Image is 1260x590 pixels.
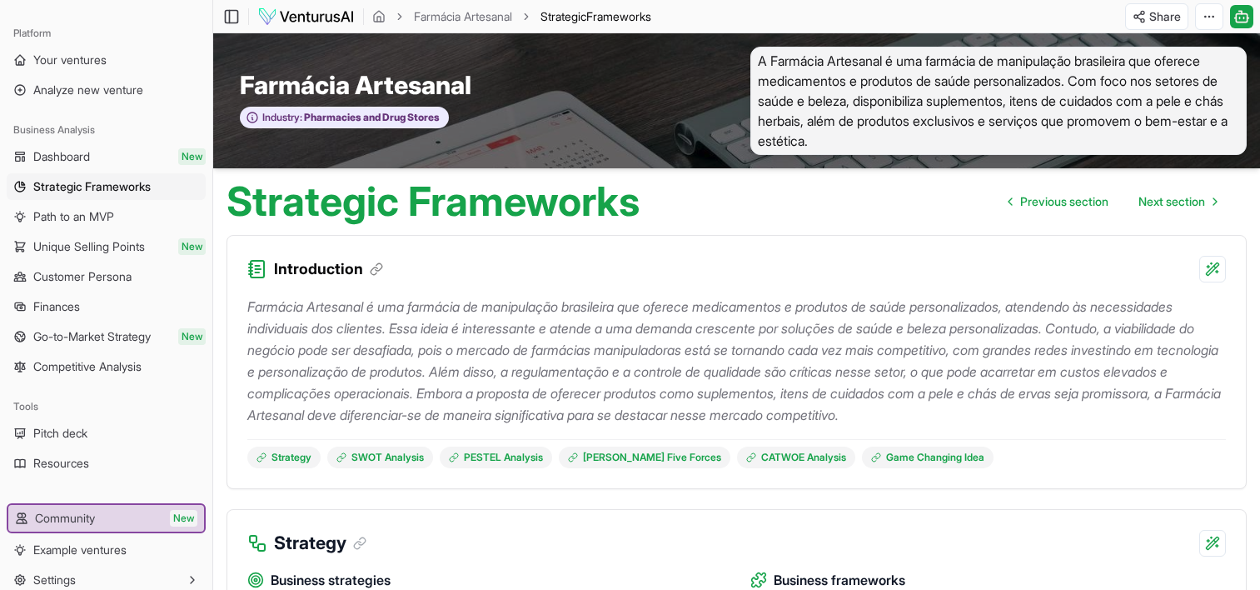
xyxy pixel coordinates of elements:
[440,447,552,468] a: PESTEL Analysis
[227,182,640,222] h1: Strategic Frameworks
[7,47,206,73] a: Your ventures
[247,447,321,468] a: Strategy
[586,9,651,23] span: Frameworks
[257,7,355,27] img: logo
[170,510,197,527] span: New
[33,208,114,225] span: Path to an MVP
[262,111,302,124] span: Industry:
[7,450,206,477] a: Resources
[540,8,651,25] span: StrategicFrameworks
[862,447,994,468] a: Game Changing Idea
[274,530,366,557] h3: Strategy
[302,111,440,124] span: Pharmacies and Drug Stores
[33,328,151,345] span: Go-to-Market Strategy
[7,77,206,103] a: Analyze new venture
[7,117,206,143] div: Business Analysis
[7,233,206,260] a: Unique Selling PointsNew
[7,353,206,380] a: Competitive Analysis
[7,537,206,563] a: Example ventures
[33,425,87,442] span: Pitch deck
[414,8,512,25] a: Farmácia Artesanal
[7,203,206,230] a: Path to an MVP
[1138,193,1205,210] span: Next section
[995,185,1230,218] nav: pagination
[7,263,206,290] a: Customer Persona
[372,8,651,25] nav: breadcrumb
[559,447,730,468] a: [PERSON_NAME] Five Forces
[33,572,76,588] span: Settings
[33,178,151,195] span: Strategic Frameworks
[1149,8,1181,25] span: Share
[7,143,206,170] a: DashboardNew
[240,70,471,100] span: Farmácia Artesanal
[7,420,206,447] a: Pitch deck
[995,185,1122,218] a: Go to previous page
[274,257,383,281] h3: Introduction
[33,455,89,472] span: Resources
[33,82,143,98] span: Analyze new venture
[327,447,433,468] a: SWOT Analysis
[33,52,107,68] span: Your ventures
[240,107,449,129] button: Industry:Pharmacies and Drug Stores
[7,20,206,47] div: Platform
[1125,3,1188,30] button: Share
[35,510,95,527] span: Community
[33,358,142,375] span: Competitive Analysis
[33,148,90,165] span: Dashboard
[7,393,206,420] div: Tools
[247,296,1226,426] p: Farmácia Artesanal é uma farmácia de manipulação brasileira que oferece medicamentos e produtos d...
[33,298,80,315] span: Finances
[1125,185,1230,218] a: Go to next page
[7,173,206,200] a: Strategic Frameworks
[33,238,145,255] span: Unique Selling Points
[33,542,127,558] span: Example ventures
[7,293,206,320] a: Finances
[737,447,855,468] a: CATWOE Analysis
[33,268,132,285] span: Customer Persona
[178,238,206,255] span: New
[750,47,1248,155] span: A Farmácia Artesanal é uma farmácia de manipulação brasileira que oferece medicamentos e produtos...
[178,328,206,345] span: New
[7,323,206,350] a: Go-to-Market StrategyNew
[8,505,204,532] a: CommunityNew
[1020,193,1108,210] span: Previous section
[178,148,206,165] span: New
